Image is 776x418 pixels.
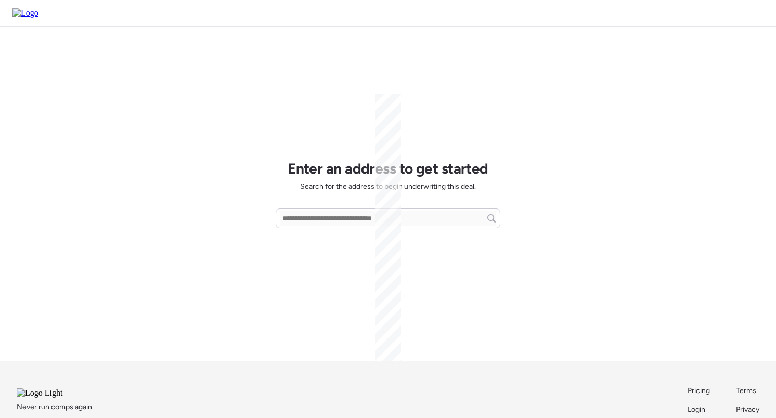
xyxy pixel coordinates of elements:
span: Pricing [688,386,710,395]
img: Logo Light [17,388,90,398]
a: Terms [736,386,759,396]
img: Logo [12,8,38,18]
span: Terms [736,386,756,395]
a: Privacy [736,404,759,415]
h1: Enter an address to get started [288,160,488,177]
a: Login [688,404,711,415]
span: Search for the address to begin underwriting this deal. [300,181,476,192]
a: Pricing [688,386,711,396]
span: Login [688,405,705,414]
span: Never run comps again. [17,402,94,412]
span: Privacy [736,405,759,414]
